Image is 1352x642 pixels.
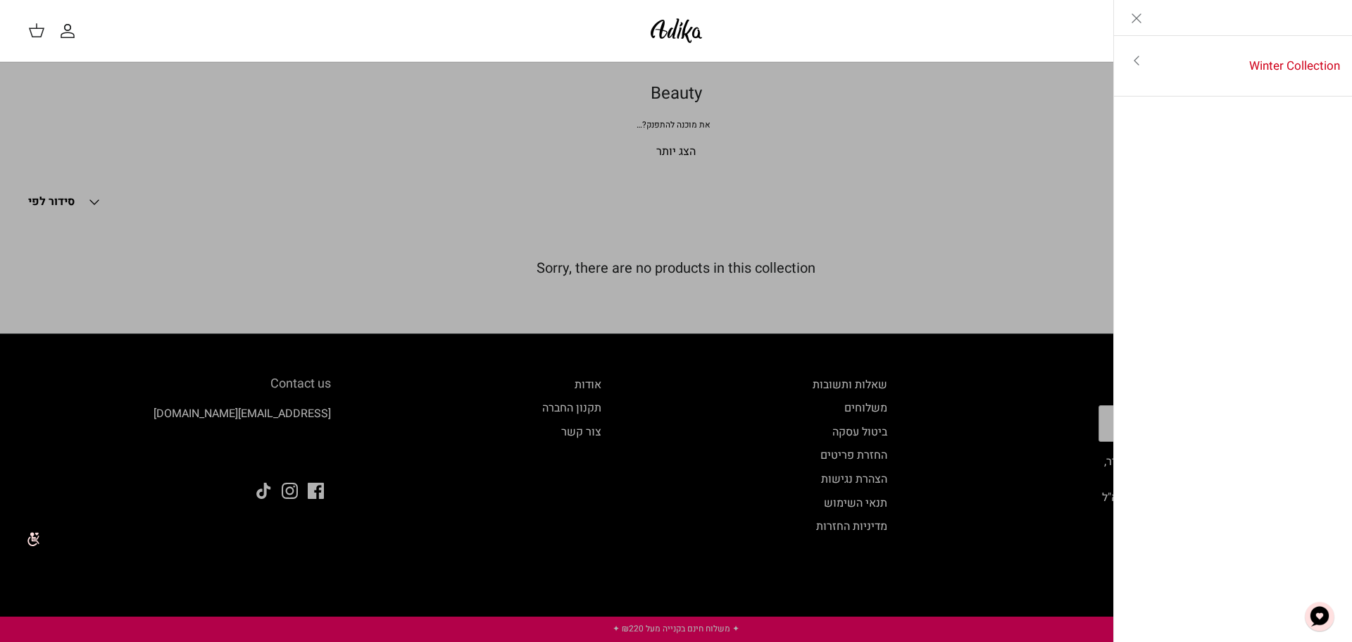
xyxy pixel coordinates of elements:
[59,23,82,39] a: החשבון שלי
[11,519,49,558] img: accessibility_icon02.svg
[646,14,706,47] img: Adika IL
[1298,595,1341,638] button: צ'אט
